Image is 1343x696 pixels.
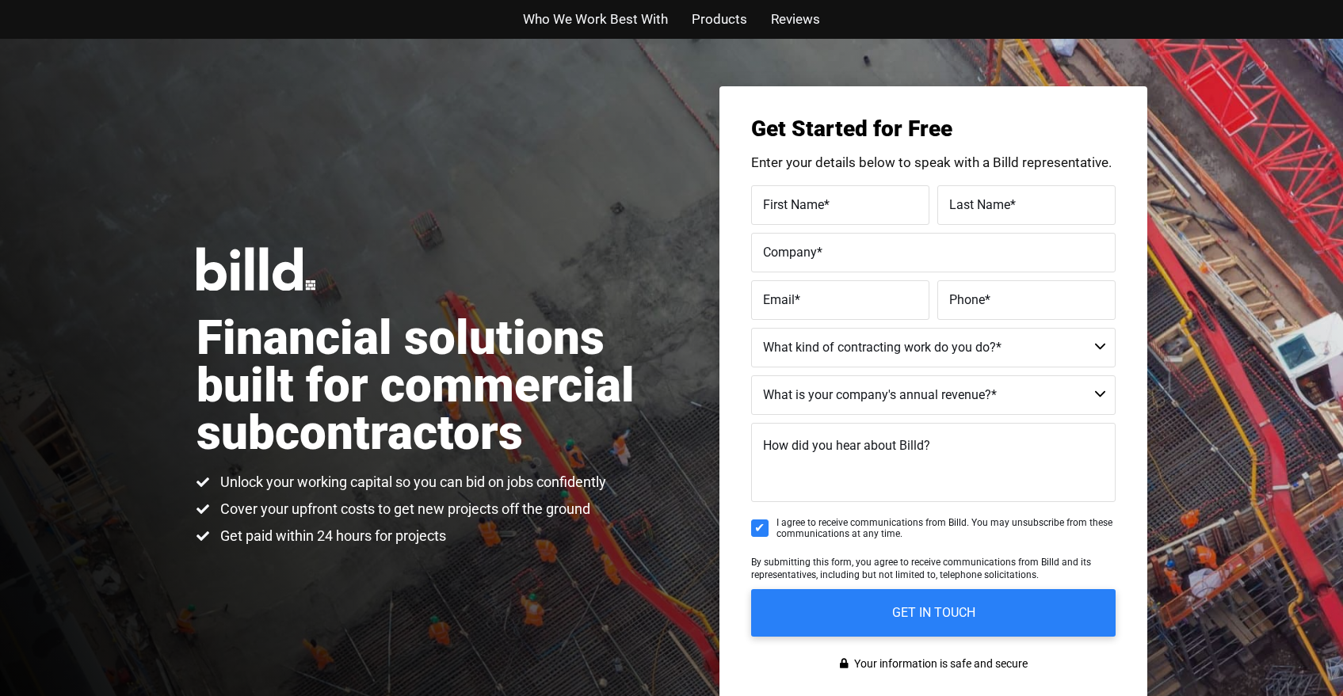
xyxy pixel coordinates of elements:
span: Email [763,291,795,306]
span: Cover your upfront costs to get new projects off the ground [216,500,590,519]
h1: Financial solutions built for commercial subcontractors [196,314,672,457]
span: How did you hear about Billd? [763,438,930,453]
p: Enter your details below to speak with a Billd representative. [751,156,1116,169]
input: I agree to receive communications from Billd. You may unsubscribe from these communications at an... [751,519,769,537]
span: Phone [949,291,985,306]
span: First Name [763,196,824,211]
span: Get paid within 24 hours for projects [216,527,446,546]
h3: Get Started for Free [751,118,1116,140]
span: Company [763,244,817,259]
span: Unlock your working capital so you can bid on jobs confidently [216,473,606,492]
span: I agree to receive communications from Billd. You may unsubscribe from these communications at an... [776,517,1116,540]
a: Products [692,8,747,31]
a: Reviews [771,8,820,31]
a: Who We Work Best With [523,8,668,31]
span: Your information is safe and secure [850,652,1028,675]
input: GET IN TOUCH [751,589,1116,637]
span: By submitting this form, you agree to receive communications from Billd and its representatives, ... [751,557,1091,580]
span: Last Name [949,196,1010,211]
